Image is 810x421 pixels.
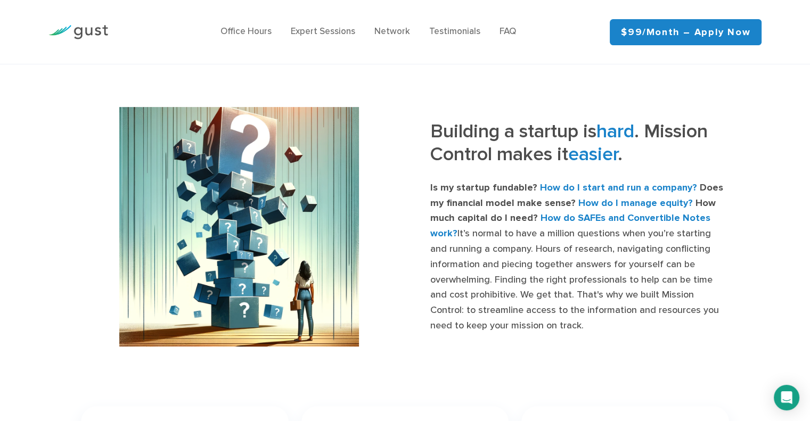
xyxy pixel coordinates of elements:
[568,143,618,166] span: easier
[430,212,710,239] strong: How do SAFEs and Convertible Notes work?
[596,120,634,143] span: hard
[220,26,272,37] a: Office Hours
[119,107,359,346] img: Startup founder feeling the pressure of a big stack of unknowns
[774,385,799,410] div: Open Intercom Messenger
[500,26,516,37] a: FAQ
[430,120,730,173] h3: Building a startup is . Mission Control makes it .
[291,26,355,37] a: Expert Sessions
[430,180,730,334] p: It’s normal to have a million questions when you’re starting and running a company. Hours of rese...
[430,182,537,193] strong: Is my startup fundable?
[374,26,410,37] a: Network
[48,25,108,39] img: Gust Logo
[610,19,762,45] a: $99/month – Apply Now
[578,197,693,209] strong: How do I manage equity?
[429,26,480,37] a: Testimonials
[540,182,697,193] strong: How do I start and run a company?
[430,182,723,209] strong: Does my financial model make sense?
